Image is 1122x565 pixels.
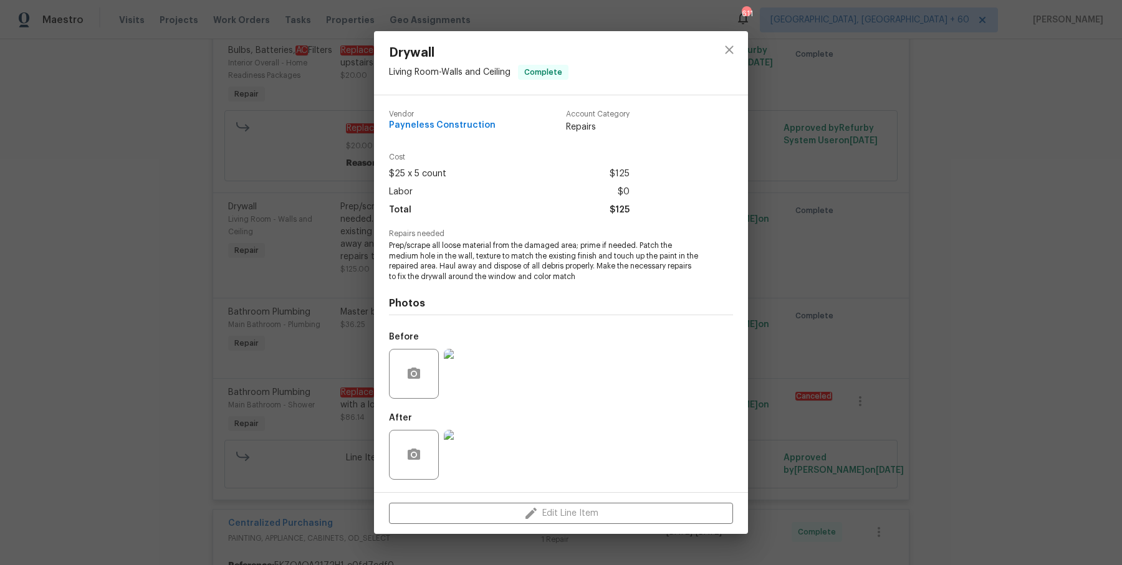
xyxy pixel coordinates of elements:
span: Payneless Construction [389,121,496,130]
h5: Before [389,333,419,341]
span: Vendor [389,110,496,118]
h5: After [389,414,412,422]
span: Labor [389,183,413,201]
h4: Photos [389,297,733,310]
span: $125 [610,201,630,219]
span: Drywall [389,46,568,60]
span: $125 [610,165,630,183]
span: Repairs [566,121,630,133]
span: Prep/scrape all loose material from the damaged area; prime if needed. Patch the medium hole in t... [389,240,699,282]
span: $0 [618,183,630,201]
div: 611 [742,7,750,20]
span: Total [389,201,411,219]
button: close [714,35,744,65]
span: $25 x 5 count [389,165,446,183]
span: Complete [519,66,567,78]
span: Account Category [566,110,630,118]
span: Cost [389,153,630,161]
span: Living Room - Walls and Ceiling [389,67,511,76]
span: Repairs needed [389,230,733,238]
